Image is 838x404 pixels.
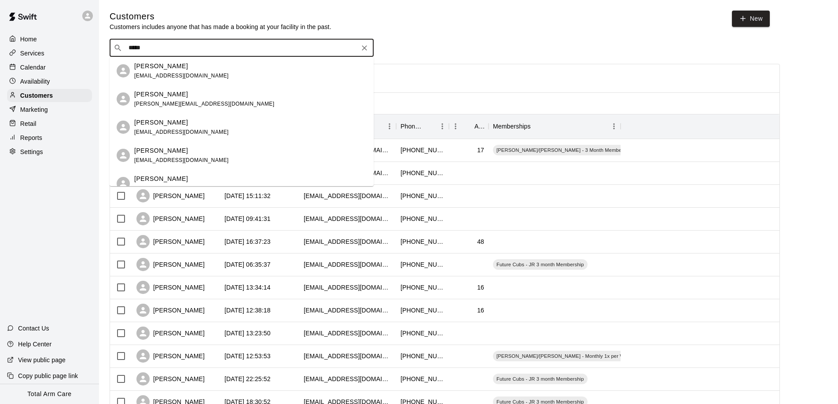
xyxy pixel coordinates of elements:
a: Calendar [7,61,92,74]
div: Availability [7,75,92,88]
span: Future Cubs - JR 3 month Membership [493,375,588,382]
p: [PERSON_NAME] [134,174,188,184]
span: [EMAIL_ADDRESS][DOMAIN_NAME] [134,73,229,79]
p: Services [20,49,44,58]
div: Age [474,114,484,139]
div: [PERSON_NAME] [136,304,205,317]
p: [PERSON_NAME] [134,146,188,155]
p: Customers [20,91,53,100]
a: Retail [7,117,92,130]
div: stat721@gmail.com [304,329,392,338]
p: [PERSON_NAME] [134,62,188,71]
button: Sort [423,120,436,132]
div: 17 [477,146,484,154]
p: [PERSON_NAME] [134,118,188,127]
p: [PERSON_NAME] [134,90,188,99]
button: Menu [607,120,621,133]
div: +12016027088 [401,375,445,383]
div: Search customers by name or email [110,39,374,57]
p: Customers includes anyone that has made a booking at your facility in the past. [110,22,331,31]
a: Customers [7,89,92,102]
h5: Customers [110,11,331,22]
div: [PERSON_NAME]/[PERSON_NAME] - Monthly 1x per Week [493,351,636,361]
p: Calendar [20,63,46,72]
div: Toby Smith [117,121,130,134]
div: +19737225011 [401,169,445,177]
div: jvoss7204@gmail.com [304,306,392,315]
span: [PERSON_NAME]/[PERSON_NAME] - 3 Month Membership - 2x per week [493,147,668,154]
span: [EMAIL_ADDRESS][DOMAIN_NAME] [134,129,229,135]
div: bwilliamderosa@gmail.com [304,260,392,269]
div: [PERSON_NAME]/[PERSON_NAME] - 3 Month Membership - 2x per week [493,145,668,155]
p: Reports [20,133,42,142]
a: Reports [7,131,92,144]
p: View public page [18,356,66,364]
div: 2025-08-06 16:37:23 [224,237,271,246]
div: 2025-06-25 22:25:52 [224,375,271,383]
div: 2025-08-04 13:23:50 [224,329,271,338]
a: Settings [7,145,92,158]
p: Retail [20,119,37,128]
div: 2025-08-05 13:34:14 [224,283,271,292]
p: Help Center [18,340,51,349]
p: Contact Us [18,324,49,333]
span: [PERSON_NAME]/[PERSON_NAME] - Monthly 1x per Week [493,353,636,360]
div: [PERSON_NAME] [136,349,205,363]
div: 2025-08-05 12:38:18 [224,306,271,315]
div: jmelendez1176@gmail.com [304,237,392,246]
p: Total Arm Care [27,389,71,399]
button: Sort [462,120,474,132]
div: +19083866111 [401,146,445,154]
p: Settings [20,147,43,156]
div: [PERSON_NAME] [136,189,205,202]
div: Age [449,114,489,139]
div: Future Cubs - JR 3 month Membership [493,259,588,270]
div: lmrugel@yahoo.com [304,214,392,223]
a: Services [7,47,92,60]
div: [PERSON_NAME] [136,212,205,225]
span: [PERSON_NAME][EMAIL_ADDRESS][DOMAIN_NAME] [134,185,274,191]
div: [PERSON_NAME] [136,258,205,271]
div: +19735922502 [401,191,445,200]
div: 2025-08-04 12:53:53 [224,352,271,360]
div: 16 [477,306,484,315]
button: Clear [358,42,371,54]
div: 2025-08-08 15:11:32 [224,191,271,200]
div: Future Cubs - JR 3 month Membership [493,374,588,384]
div: Phone Number [396,114,449,139]
p: Marketing [20,105,48,114]
div: Memberships [489,114,621,139]
div: 2025-08-06 06:35:37 [224,260,271,269]
div: [PERSON_NAME] [136,235,205,248]
div: +19084512839 [401,306,445,315]
p: Home [20,35,37,44]
button: Menu [383,120,396,133]
a: Marketing [7,103,92,116]
span: [EMAIL_ADDRESS][DOMAIN_NAME] [134,157,229,163]
div: Email [299,114,396,139]
div: +19732144319 [401,214,445,223]
div: +19735683980 [401,352,445,360]
button: Menu [436,120,449,133]
div: Kaylee Smith [117,177,130,190]
a: New [732,11,770,27]
div: 2025-08-07 09:41:31 [224,214,271,223]
a: Home [7,33,92,46]
div: 16 [477,283,484,292]
div: [PERSON_NAME] [136,327,205,340]
div: anthonyhuaranga5@gmail.com [304,191,392,200]
div: Andrew Smith [117,92,130,106]
div: +15134101699 [401,329,445,338]
span: Future Cubs - JR 3 month Membership [493,261,588,268]
div: 48 [477,237,484,246]
div: [PERSON_NAME] [136,372,205,386]
div: [PERSON_NAME] [136,281,205,294]
span: [PERSON_NAME][EMAIL_ADDRESS][DOMAIN_NAME] [134,101,274,107]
